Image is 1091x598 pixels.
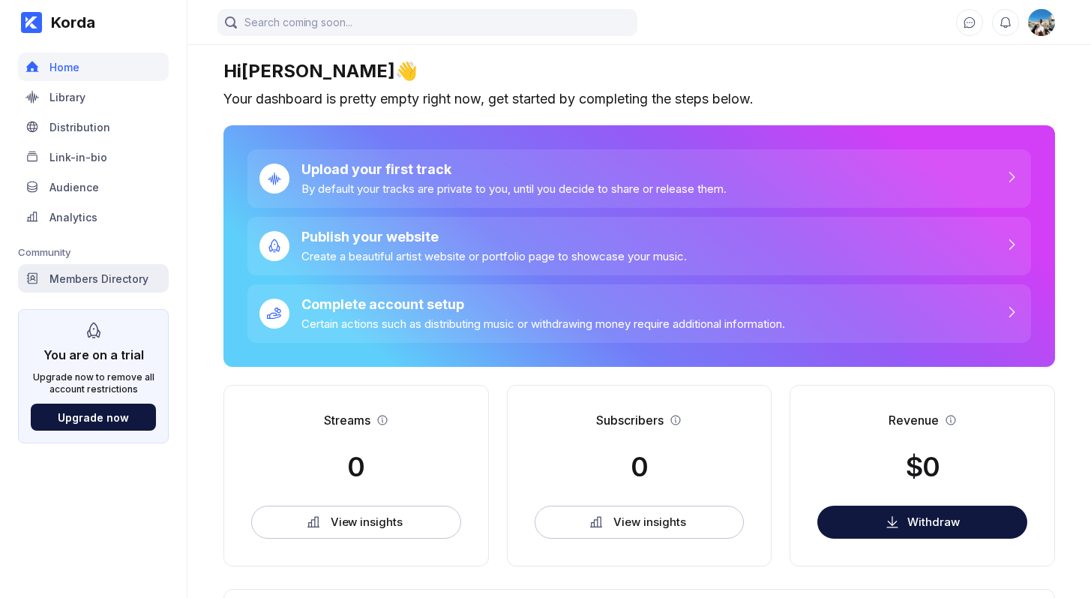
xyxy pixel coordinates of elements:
[31,371,156,395] div: Upgrade now to remove all account restrictions
[347,450,364,483] div: 0
[58,411,129,424] div: Upgrade now
[49,91,85,104] div: Library
[43,340,144,362] div: You are on a trial
[18,264,169,294] a: Members Directory
[49,151,107,164] div: Link-in-bio
[301,317,785,331] div: Certain actions such as distributing music or withdrawing money require additional information.
[42,14,95,32] div: Korda
[889,413,939,428] div: Revenue
[301,229,687,245] div: Publish your website
[906,450,940,483] div: $0
[301,296,785,312] div: Complete account setup
[247,149,1031,208] a: Upload your first trackBy default your tracks are private to you, until you decide to share or re...
[49,181,99,194] div: Audience
[49,272,148,285] div: Members Directory
[907,515,960,529] div: Withdraw
[301,161,727,177] div: Upload your first track
[31,404,156,431] button: Upgrade now
[1028,9,1055,36] div: Orin
[301,182,727,196] div: By default your tracks are private to you, until you decide to share or release them.
[18,203,169,233] a: Analytics
[631,450,648,483] div: 0
[18,143,169,173] a: Link-in-bio
[301,249,687,263] div: Create a beautiful artist website or portfolio page to showcase your music.
[817,506,1027,539] button: Withdraw
[49,61,79,74] div: Home
[331,515,403,530] div: View insights
[247,217,1031,275] a: Publish your websiteCreate a beautiful artist website or portfolio page to showcase your music.
[18,53,169,83] a: Home
[18,113,169,143] a: Distribution
[49,121,110,134] div: Distribution
[324,413,370,428] div: Streams
[535,506,745,539] button: View insights
[247,284,1031,343] a: Complete account setupCertain actions such as distributing music or withdrawing money require add...
[18,83,169,113] a: Library
[251,506,461,539] button: View insights
[49,211,97,224] div: Analytics
[217,9,637,36] input: Search coming soon...
[223,60,1055,82] div: Hi [PERSON_NAME] 👋
[613,515,685,530] div: View insights
[596,413,664,428] div: Subscribers
[223,91,1055,107] div: Your dashboard is pretty empty right now, get started by completing the steps below.
[18,173,169,203] a: Audience
[1028,9,1055,36] img: 160x160
[18,246,169,258] div: Community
